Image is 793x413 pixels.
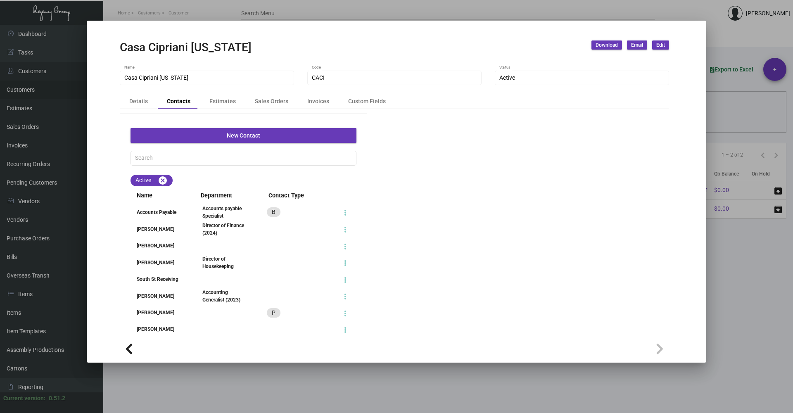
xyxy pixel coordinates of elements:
[3,394,45,403] div: Current version:
[596,42,618,49] span: Download
[135,155,352,161] input: Search
[262,191,356,200] span: Contact Type
[131,128,356,143] button: New Contact
[631,42,643,49] span: Email
[591,40,622,50] button: Download
[131,259,187,266] div: [PERSON_NAME]
[131,242,187,249] div: [PERSON_NAME]
[652,40,669,50] button: Edit
[49,394,65,403] div: 0.51.2
[348,97,386,106] div: Custom Fields
[227,132,260,139] span: New Contact
[202,222,247,237] div: Director of Finance (2024)
[499,74,515,81] span: Active
[202,255,247,270] div: Director of Housekeeping
[167,97,190,106] div: Contacts
[267,308,280,318] mat-chip: P
[627,40,647,50] button: Email
[202,205,247,220] div: Accounts payable Specialist
[131,175,173,186] mat-chip: Active
[656,42,665,49] span: Edit
[120,40,252,55] h2: Casa Cipriani [US_STATE]
[131,275,187,283] div: South St Receiving
[131,225,187,233] div: [PERSON_NAME]
[131,209,187,216] div: Accounts Payable
[255,97,288,106] div: Sales Orders
[267,207,280,217] mat-chip: B
[131,325,187,333] div: [PERSON_NAME]
[195,191,251,200] span: Department
[202,289,247,304] div: Accounting Generalist (2023)
[131,191,187,200] span: Name
[158,176,168,185] mat-icon: cancel
[129,97,148,106] div: Details
[131,309,187,316] div: [PERSON_NAME]
[209,97,236,106] div: Estimates
[307,97,329,106] div: Invoices
[131,292,187,300] div: [PERSON_NAME]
